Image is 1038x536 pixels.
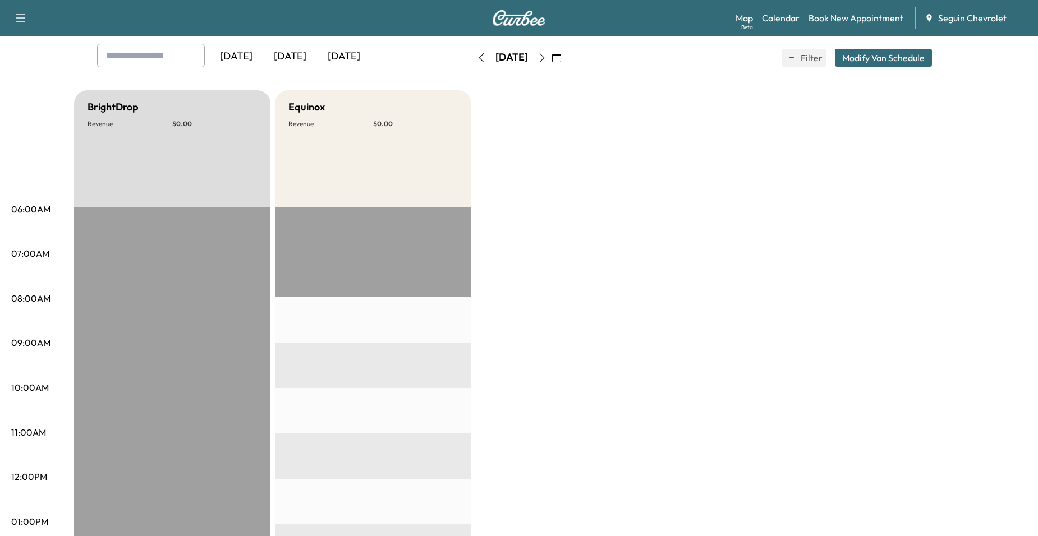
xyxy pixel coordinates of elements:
button: Modify Van Schedule [835,49,932,67]
a: MapBeta [736,11,753,25]
p: $ 0.00 [373,119,458,128]
p: 09:00AM [11,336,50,349]
p: 11:00AM [11,426,46,439]
p: Revenue [288,119,373,128]
h5: BrightDrop [88,99,139,115]
a: Calendar [762,11,800,25]
p: 08:00AM [11,292,50,305]
span: Filter [801,51,821,64]
p: 06:00AM [11,202,50,216]
button: Filter [782,49,826,67]
h5: Equinox [288,99,325,115]
p: 12:00PM [11,470,47,483]
p: 10:00AM [11,381,49,394]
div: [DATE] [263,44,317,70]
span: Seguin Chevrolet [938,11,1007,25]
p: 07:00AM [11,247,49,260]
p: 01:00PM [11,515,48,528]
p: Revenue [88,119,172,128]
div: Beta [741,23,753,31]
p: $ 0.00 [172,119,257,128]
img: Curbee Logo [492,10,546,26]
div: [DATE] [495,50,528,64]
a: Book New Appointment [809,11,903,25]
div: [DATE] [317,44,371,70]
div: [DATE] [209,44,263,70]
